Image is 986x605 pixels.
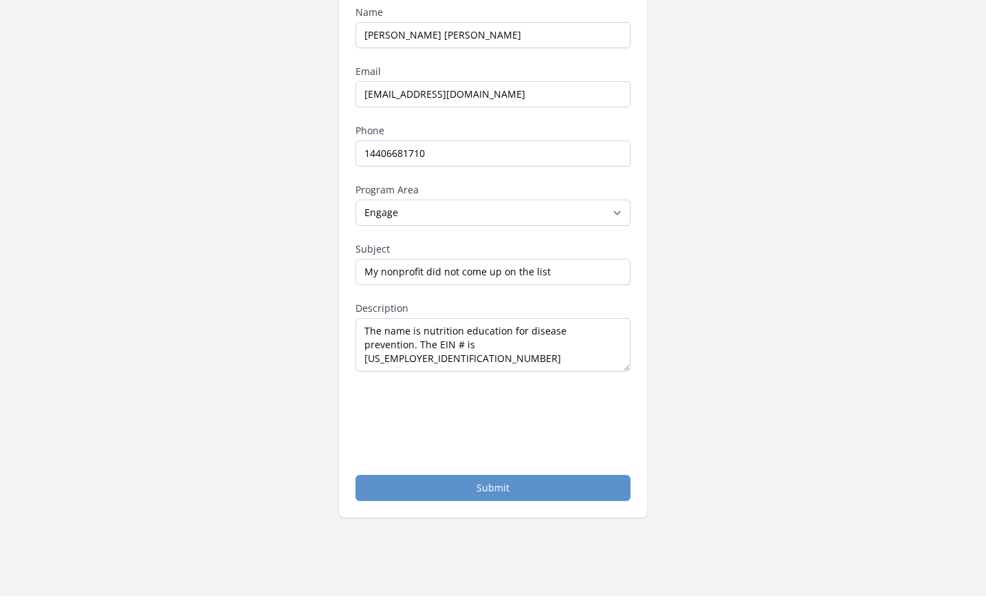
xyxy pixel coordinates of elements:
[355,124,631,138] label: Phone
[355,301,631,315] label: Description
[355,183,631,197] label: Program Area
[355,65,631,78] label: Email
[355,200,631,226] select: Program Area
[355,6,631,19] label: Name
[355,242,631,256] label: Subject
[355,475,631,501] button: Submit
[355,388,565,442] iframe: reCAPTCHA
